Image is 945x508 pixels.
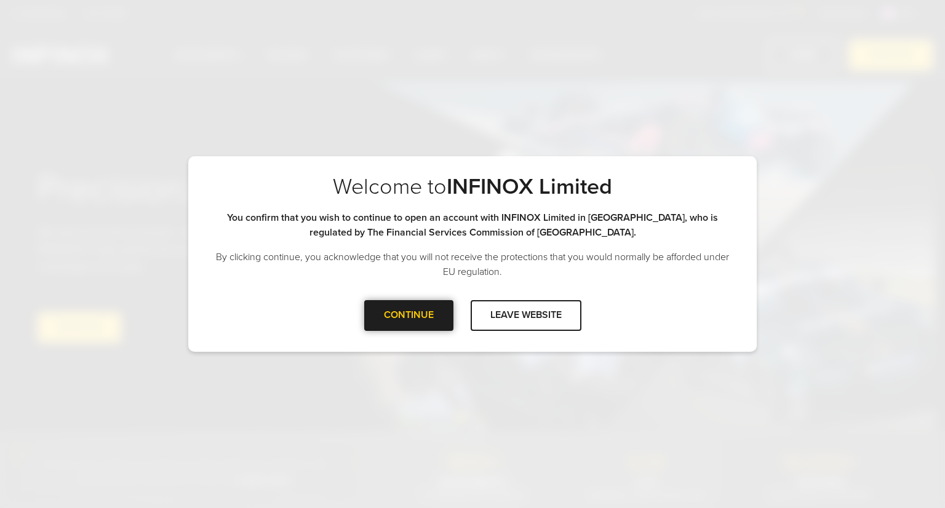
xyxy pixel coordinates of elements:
p: Welcome to [213,173,732,200]
strong: You confirm that you wish to continue to open an account with INFINOX Limited in [GEOGRAPHIC_DATA... [227,212,718,239]
div: LEAVE WEBSITE [471,300,581,330]
strong: INFINOX Limited [447,173,612,200]
div: CONTINUE [364,300,453,330]
p: By clicking continue, you acknowledge that you will not receive the protections that you would no... [213,250,732,279]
